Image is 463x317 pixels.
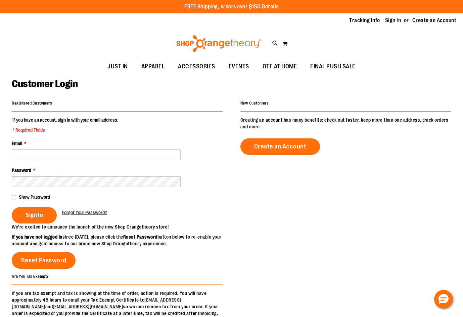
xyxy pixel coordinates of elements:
[21,257,66,264] span: Reset Password
[12,224,232,230] p: We’re excited to announce the launch of the new Shop Orangetheory store!
[256,59,304,74] a: OTF AT HOME
[178,59,215,74] span: ACCESSORIES
[12,274,49,278] strong: Are You Tax Exempt?
[12,78,78,89] span: Customer Login
[385,17,401,24] a: Sign In
[141,59,165,74] span: APPAREL
[12,127,118,133] span: * Required Fields
[53,304,123,309] a: [EMAIL_ADDRESS][DOMAIN_NAME]
[12,234,62,240] strong: If you have not logged in
[263,59,297,74] span: OTF AT HOME
[12,168,31,173] span: Password
[12,234,232,247] p: since [DATE], please click the button below to re-enable your account and gain access to our bran...
[240,101,269,106] strong: New Customers
[229,59,249,74] span: EVENTS
[434,290,453,309] button: Hello, have a question? Let’s chat.
[12,141,22,146] span: Email
[62,210,107,215] span: Forgot Your Password?
[12,207,57,224] button: Sign In
[222,59,256,74] a: EVENTS
[262,4,279,10] a: Details
[12,117,119,133] legend: If you have an account, sign in with your email address.
[62,209,107,216] a: Forgot Your Password?
[412,17,457,24] a: Create an Account
[12,252,76,269] a: Reset Password
[175,35,262,52] img: Shop Orangetheory
[26,211,43,219] span: Sign In
[310,59,356,74] span: FINAL PUSH SALE
[107,59,128,74] span: JUST IN
[12,101,52,106] strong: Registered Customers
[254,143,307,150] span: Create an Account
[349,17,380,24] a: Tracking Info
[184,3,279,11] p: FREE Shipping, orders over $150.
[171,59,222,74] a: ACCESSORIES
[19,194,50,200] span: Show Password
[304,59,362,74] a: FINAL PUSH SALE
[240,117,451,130] p: Creating an account has many benefits: check out faster, keep more than one address, track orders...
[240,138,320,155] a: Create an Account
[101,59,135,74] a: JUST IN
[123,234,157,240] strong: Reset Password
[135,59,172,74] a: APPAREL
